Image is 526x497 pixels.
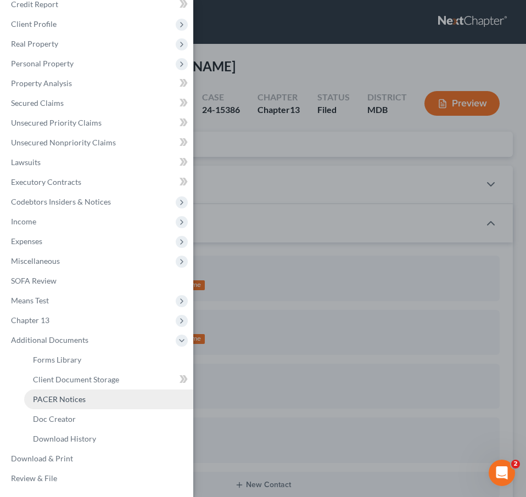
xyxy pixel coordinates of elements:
[11,98,64,108] span: Secured Claims
[2,74,193,93] a: Property Analysis
[2,93,193,113] a: Secured Claims
[2,133,193,153] a: Unsecured Nonpriority Claims
[11,59,74,68] span: Personal Property
[24,409,193,429] a: Doc Creator
[11,78,72,88] span: Property Analysis
[2,113,193,133] a: Unsecured Priority Claims
[24,350,193,370] a: Forms Library
[2,271,193,291] a: SOFA Review
[2,172,193,192] a: Executory Contracts
[24,370,193,389] a: Client Document Storage
[11,138,116,147] span: Unsecured Nonpriority Claims
[11,217,36,226] span: Income
[11,39,58,48] span: Real Property
[2,468,193,488] a: Review & File
[11,157,41,167] span: Lawsuits
[11,335,88,344] span: Additional Documents
[511,460,520,468] span: 2
[24,429,193,449] a: Download History
[11,315,49,325] span: Chapter 13
[489,460,515,486] iframe: Intercom live chat
[11,197,111,206] span: Codebtors Insiders & Notices
[33,414,76,423] span: Doc Creator
[11,473,57,483] span: Review & File
[11,276,57,285] span: SOFA Review
[33,434,96,443] span: Download History
[33,375,119,384] span: Client Document Storage
[2,153,193,172] a: Lawsuits
[11,454,73,463] span: Download & Print
[11,177,81,187] span: Executory Contracts
[11,19,57,29] span: Client Profile
[11,236,42,246] span: Expenses
[11,296,49,305] span: Means Test
[24,389,193,409] a: PACER Notices
[33,355,81,364] span: Forms Library
[2,449,193,468] a: Download & Print
[11,256,60,266] span: Miscellaneous
[11,118,102,127] span: Unsecured Priority Claims
[33,394,86,404] span: PACER Notices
